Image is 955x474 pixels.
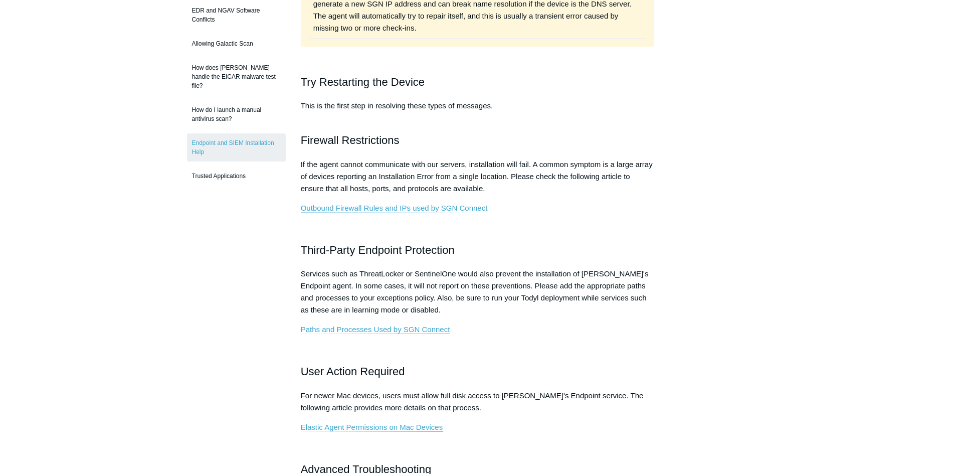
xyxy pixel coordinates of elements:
a: How does [PERSON_NAME] handle the EICAR malware test file? [187,58,286,95]
h2: User Action Required [301,363,655,380]
h2: Third-Party Endpoint Protection [301,241,655,259]
h2: Firewall Restrictions [301,131,655,149]
p: Services such as ThreatLocker or SentinelOne would also prevent the installation of [PERSON_NAME]... [301,268,655,316]
a: Elastic Agent Permissions on Mac Devices [301,423,443,432]
h2: Try Restarting the Device [301,73,655,91]
a: EDR and NGAV Software Conflicts [187,1,286,29]
a: How do I launch a manual antivirus scan? [187,100,286,128]
a: Trusted Applications [187,167,286,186]
a: Endpoint and SIEM Installation Help [187,133,286,162]
a: Paths and Processes Used by SGN Connect [301,325,450,334]
p: For newer Mac devices, users must allow full disk access to [PERSON_NAME]'s Endpoint service. The... [301,390,655,414]
p: This is the first step in resolving these types of messages. [301,100,655,124]
a: Outbound Firewall Rules and IPs used by SGN Connect [301,204,488,213]
a: Allowing Galactic Scan [187,34,286,53]
p: If the agent cannot communicate with our servers, installation will fail. A common symptom is a l... [301,159,655,195]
